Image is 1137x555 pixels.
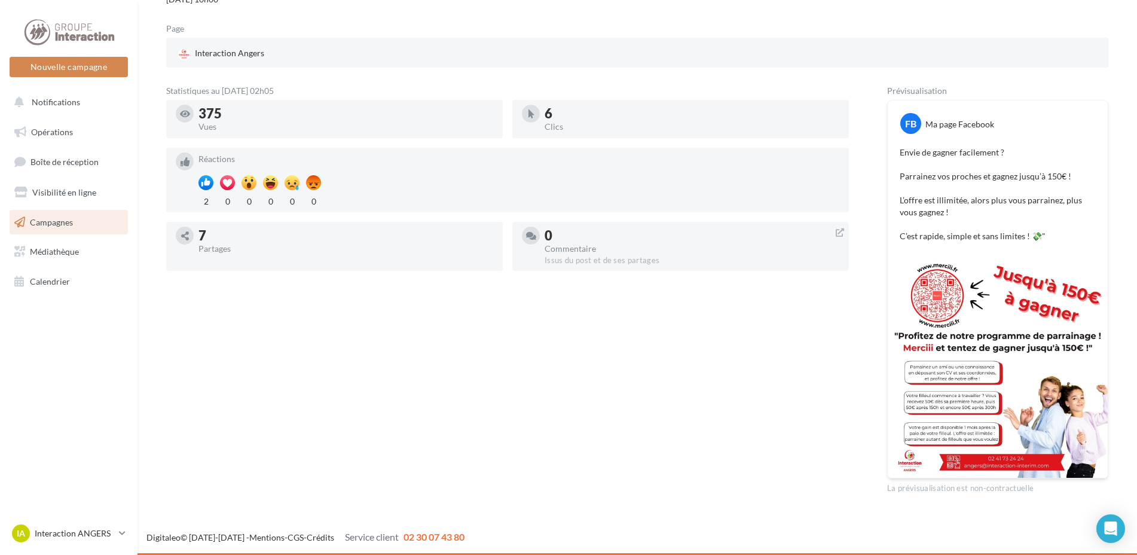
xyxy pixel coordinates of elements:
div: 6 [545,107,839,120]
div: 0 [220,193,235,208]
div: 0 [285,193,299,208]
div: Réactions [198,155,839,163]
span: Opérations [31,127,73,137]
span: Boîte de réception [30,157,99,167]
a: Boîte de réception [7,149,130,175]
span: IA [17,527,25,539]
div: Issus du post et de ses partages [545,255,839,266]
div: Statistiques au [DATE] 02h05 [166,87,849,95]
span: Calendrier [30,276,70,286]
span: Service client [345,531,399,542]
p: Interaction ANGERS [35,527,114,539]
div: 2 [198,193,213,208]
div: 0 [545,229,839,242]
div: Ma page Facebook [925,118,994,130]
button: Notifications [7,90,126,115]
a: IA Interaction ANGERS [10,522,128,545]
div: 0 [306,193,321,208]
a: Médiathèque [7,239,130,264]
div: FB [900,113,921,134]
div: Open Intercom Messenger [1096,514,1125,543]
span: Médiathèque [30,246,79,257]
div: 0 [263,193,278,208]
a: Visibilité en ligne [7,180,130,205]
div: Page [166,25,194,33]
p: Envie de gagner facilement ? Parrainez vos proches et gagnez jusqu’à 150€ ! L’offre est illimitée... [900,147,1096,242]
a: Calendrier [7,269,130,294]
span: Campagnes [30,216,73,227]
a: Campagnes [7,210,130,235]
span: Notifications [32,97,80,107]
div: 0 [242,193,256,208]
a: Interaction Angers [176,45,484,63]
div: Vues [198,123,493,131]
a: Crédits [307,532,334,542]
a: Digitaleo [146,532,181,542]
div: Prévisualisation [887,87,1108,95]
button: Nouvelle campagne [10,57,128,77]
div: 7 [198,229,493,242]
div: Interaction Angers [176,45,267,63]
a: Opérations [7,120,130,145]
div: Commentaire [545,245,839,253]
div: 375 [198,107,493,120]
span: Visibilité en ligne [32,187,96,197]
a: Mentions [249,532,285,542]
span: 02 30 07 43 80 [404,531,464,542]
div: Clics [545,123,839,131]
div: Partages [198,245,493,253]
span: © [DATE]-[DATE] - - - [146,532,464,542]
a: CGS [288,532,304,542]
div: La prévisualisation est non-contractuelle [887,478,1108,494]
